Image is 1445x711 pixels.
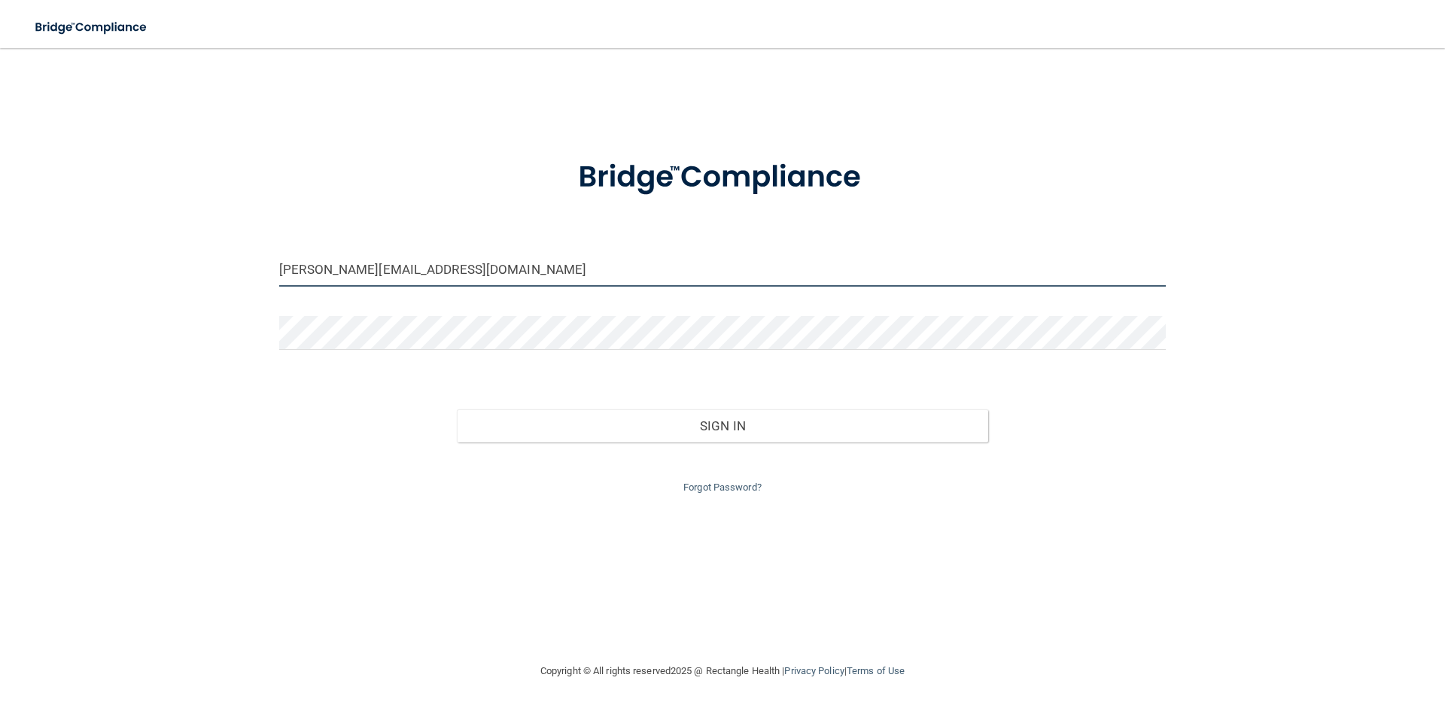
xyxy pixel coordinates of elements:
iframe: Drift Widget Chat Controller [1370,607,1427,664]
a: Privacy Policy [784,665,844,676]
a: Terms of Use [847,665,905,676]
div: Copyright © All rights reserved 2025 @ Rectangle Health | | [448,647,997,695]
input: Email [279,253,1166,287]
img: bridge_compliance_login_screen.278c3ca4.svg [23,12,161,43]
img: bridge_compliance_login_screen.278c3ca4.svg [547,138,898,217]
a: Forgot Password? [683,482,762,493]
button: Sign In [457,409,989,442]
